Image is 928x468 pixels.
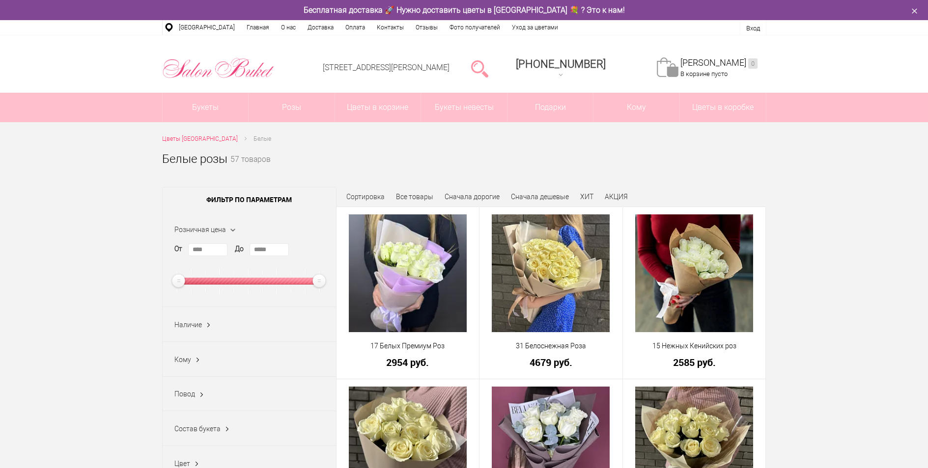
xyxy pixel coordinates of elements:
a: Цветы [GEOGRAPHIC_DATA] [162,134,238,144]
span: Фильтр по параметрам [163,187,336,212]
label: До [235,244,244,254]
a: 15 Нежных Кенийских роз [629,341,759,351]
a: 2954 руб. [343,357,473,367]
a: Оплата [339,20,371,35]
div: Бесплатная доставка 🚀 Нужно доставить цветы в [GEOGRAPHIC_DATA] 💐 ? Это к нам! [155,5,774,15]
span: Сортировка [346,193,385,201]
img: Цветы Нижний Новгород [162,55,275,81]
a: [STREET_ADDRESS][PERSON_NAME] [323,63,450,72]
a: Доставка [302,20,339,35]
span: [PHONE_NUMBER] [516,58,606,70]
a: Подарки [507,93,593,122]
a: Фото получателей [444,20,506,35]
span: В корзине пусто [680,70,728,78]
a: 31 Белоснежная Роза [486,341,616,351]
img: 17 Белых Премиум Роз [349,214,467,332]
span: Повод [174,390,195,398]
img: 31 Белоснежная Роза [492,214,610,332]
a: 4679 руб. [486,357,616,367]
a: Главная [241,20,275,35]
a: Цветы в корзине [335,93,421,122]
a: Букеты [163,93,249,122]
h1: Белые розы [162,150,227,168]
a: Сначала дешевые [511,193,569,201]
a: [PHONE_NUMBER] [510,54,612,82]
a: Вход [746,25,760,32]
span: Цветы [GEOGRAPHIC_DATA] [162,135,238,142]
a: ХИТ [580,193,593,201]
a: Розы [249,93,335,122]
img: 15 Нежных Кенийских роз [635,214,753,332]
span: Наличие [174,321,202,329]
small: 57 товаров [230,156,271,180]
span: Состав букета [174,425,221,433]
a: Уход за цветами [506,20,564,35]
a: О нас [275,20,302,35]
span: Кому [593,93,679,122]
a: Цветы в коробке [680,93,766,122]
a: [PERSON_NAME] [680,57,758,69]
a: Все товары [396,193,433,201]
span: Кому [174,356,191,364]
a: [GEOGRAPHIC_DATA] [173,20,241,35]
a: 2585 руб. [629,357,759,367]
a: Сначала дорогие [445,193,500,201]
a: Контакты [371,20,410,35]
span: Белые [253,135,271,142]
span: Розничная цена [174,226,226,234]
a: Букеты невесты [421,93,507,122]
label: От [174,244,182,254]
span: Цвет [174,460,190,468]
ins: 0 [748,58,758,69]
a: АКЦИЯ [605,193,628,201]
a: 17 Белых Премиум Роз [343,341,473,351]
a: Отзывы [410,20,444,35]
